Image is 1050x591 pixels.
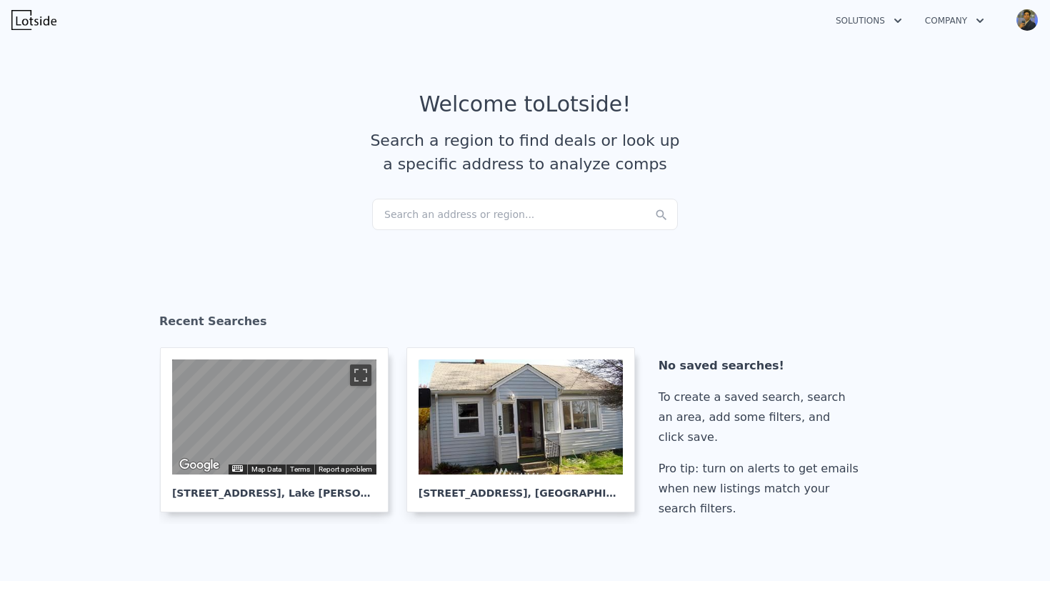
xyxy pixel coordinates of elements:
[319,465,372,473] a: Report a problem
[159,302,891,347] div: Recent Searches
[419,475,623,500] div: [STREET_ADDRESS] , [GEOGRAPHIC_DATA]
[365,129,685,176] div: Search a region to find deals or look up a specific address to analyze comps
[419,91,631,117] div: Welcome to Lotside !
[659,356,864,376] div: No saved searches!
[172,359,376,475] div: Street View
[172,359,376,475] div: Map
[350,364,371,386] button: Toggle fullscreen view
[824,8,914,34] button: Solutions
[372,199,678,230] div: Search an address or region...
[176,456,223,475] img: Google
[406,347,646,512] a: [STREET_ADDRESS], [GEOGRAPHIC_DATA]
[1016,9,1039,31] img: avatar
[659,387,864,447] div: To create a saved search, search an area, add some filters, and click save.
[11,10,56,30] img: Lotside
[251,465,281,475] button: Map Data
[914,8,996,34] button: Company
[160,347,400,512] a: Map [STREET_ADDRESS], Lake [PERSON_NAME]
[659,459,864,519] div: Pro tip: turn on alerts to get emails when new listings match your search filters.
[290,465,310,473] a: Terms (opens in new tab)
[176,456,223,475] a: Open this area in Google Maps (opens a new window)
[232,465,242,472] button: Keyboard shortcuts
[172,475,376,500] div: [STREET_ADDRESS] , Lake [PERSON_NAME]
